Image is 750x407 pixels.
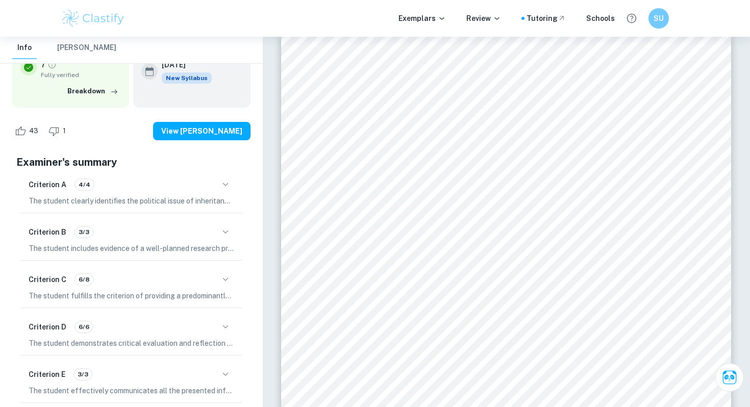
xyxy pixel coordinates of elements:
a: Schools [586,13,615,24]
span: New Syllabus [162,72,212,84]
span: situa9on it will gain support. By doing so, Morocco could explain how it is possible to 8protect9... [334,368,678,376]
button: Ask Clai [715,363,744,392]
span: move on to amend the condi9ons of women at the same 9me and, therefore, really ûnd a balance [334,379,678,387]
span: women on how the new policies on inheritance law can be advantageous to them. That reform will be... [334,315,678,323]
p: The student fulfills the criterion of providing a predominantly analytical report that synthesize... [29,290,234,301]
h6: Criterion E [29,369,65,380]
span: One of them entails understanding and gran9ng legi9macy to the pathways of Moroccan changing society [334,262,678,270]
span: a^empt to bring balance between the religion of the masses and the contemporary socio-economic [334,358,678,366]
span: members of the family hence leading to be^er economic security for woman-headed families. S9ll, the [334,213,678,221]
span: as shaped by powerful structural religious and poli9cal actors. It is therefore plausible to argu... [334,272,678,281]
span: rights in the economic aspect. I suggest Morocco should open more doors to ij9had in the [GEOGRAP... [334,149,716,158]
span: genera9on, which means that society demands jus9ce for women. If this recommenda9on is made as an [334,347,678,355]
span: leaders and conserva9ve society as they are likely to see any changes regarding the law of inheri... [334,235,678,243]
span: well as to the contemporary trends and challenges. This recommenda9on relates to SDG 5 because its [334,182,678,190]
button: Info [12,37,37,59]
span: with resistance by groups who believe that inheritance laws are ûxed religious principles that ca... [334,325,678,334]
span: altered. However, there is a trend toward greater emancipa9on in Moroccan society, especially the... [334,336,678,344]
span: be presented as a sort of innova9on within the structure of [DEMOGRAPHIC_DATA], which corresponds... [334,171,732,179]
span: other civil society organiza9ons including ATEC could assist in a smooth transi9on. These organiz... [334,294,678,302]
div: Starting from the May 2026 session, the Global Politics Engagement Activity requirements have cha... [162,72,212,84]
span: 1 [57,126,71,136]
p: Review [466,13,501,24]
span: between tradi9on and progression in inheritance law. [334,390,510,398]
span: (United Na9ons, n.d.). The dollariza9on reform would acknowledge women as asser9ve income-earning [334,202,678,211]
a: Tutoring [527,13,566,24]
span: already have the means and plans for acquiring communi9es regarding their legal rights and can help [334,304,678,313]
span: of religious concepts, to facilitate change regarding the inequali9es aûec9ng women in [GEOGRAPHI... [334,128,722,136]
button: [PERSON_NAME] [57,37,116,59]
h6: SU [653,13,665,24]
div: Like [12,123,44,139]
span: idea of mee9ng such a recommenda9on is s9ll workable but will require much lobbying with religious [334,224,678,232]
button: SU [648,8,669,29]
h6: [DATE] [162,59,204,70]
a: Grade fully verified [47,60,57,69]
span: 6/8 [75,275,93,284]
span: 3/3 [74,370,92,379]
span: engaging such a qualiûed resource with such an organiza9on, research ûndings indicate that engaging [334,283,678,291]
h5: Examiner's summary [16,155,246,170]
span: especially in cases where women are breadwinners or there are no [DEMOGRAPHIC_DATA] rela9ves to h... [334,160,746,168]
span: 43 [23,126,44,136]
span: 4/4 [75,180,94,189]
button: View [PERSON_NAME] [153,122,251,140]
span: There is a scope for a moderate legal reform that is based on ij9had; the reinterpreta9on and dev... [334,117,678,125]
p: The student includes evidence of a well-planned research process, demonstrating a clear engagemen... [29,243,234,254]
span: a degrada9on of the society9s norms. [334,245,456,253]
button: Help and Feedback [623,10,640,27]
button: Breakdown [65,84,121,99]
span: 6/6 [75,322,93,332]
span: principle is the advancement of gender inequality and the improvement of women9s employment status [334,192,678,200]
span: Recommenda)ons [334,101,397,109]
p: The student demonstrates critical evaluation and reflection by explaining their personal position... [29,338,234,349]
h6: Criterion D [29,321,66,333]
p: 7 [41,59,45,70]
p: The student effectively communicates all the presented information and points in the report, part... [29,385,234,396]
span: inheritance laws. This approach would also let Morocco keep up its [DEMOGRAPHIC_DATA] proûle, to ... [334,139,738,147]
img: Clastify logo [61,8,126,29]
p: Exemplars [398,13,446,24]
span: 3/3 [75,227,93,237]
h6: Criterion A [29,179,66,190]
h6: Criterion B [29,226,66,238]
span: Fully verified [41,70,121,80]
p: The student clearly identifies the political issue of inheritance laws and their impact on women'... [29,195,234,207]
div: Dislike [46,123,71,139]
h6: Criterion C [29,274,66,285]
